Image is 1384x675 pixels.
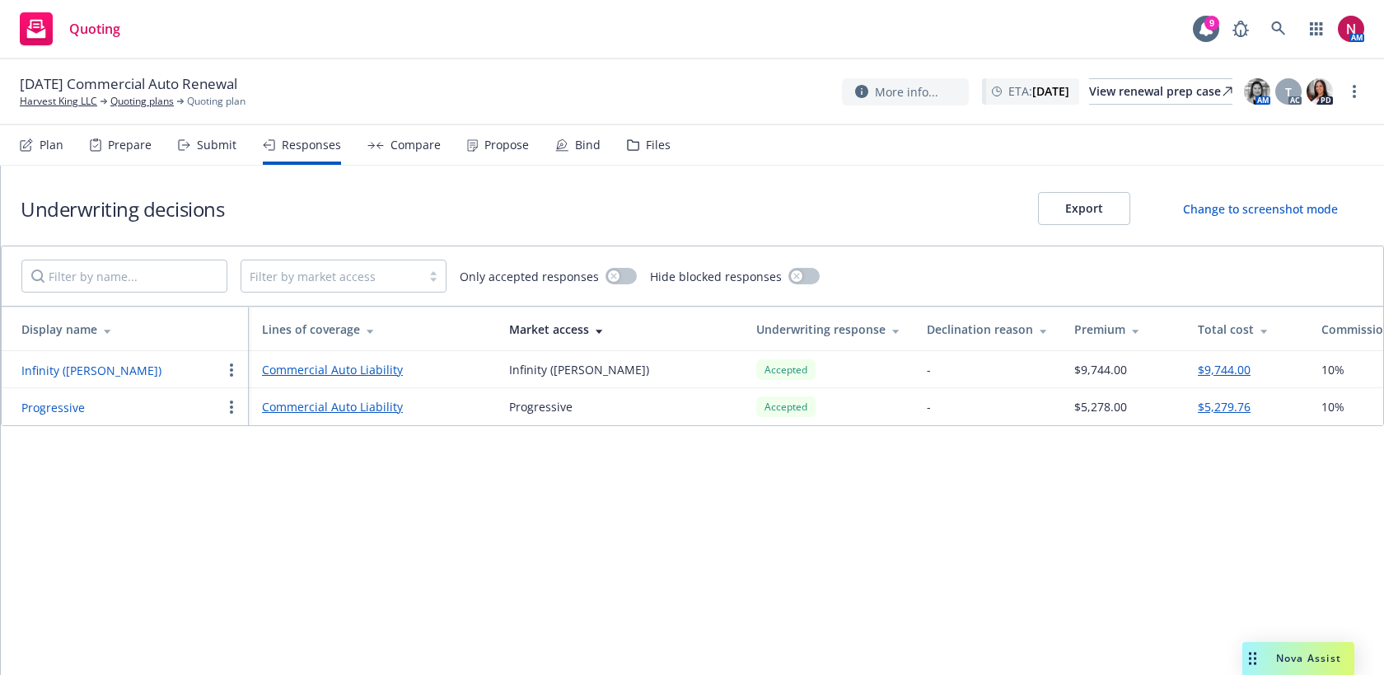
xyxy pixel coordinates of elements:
[21,399,85,416] button: Progressive
[1276,651,1341,665] span: Nova Assist
[390,138,441,152] div: Compare
[650,268,782,285] span: Hide blocked responses
[1008,82,1069,100] span: ETA :
[1074,321,1171,338] div: Premium
[875,83,938,101] span: More info...
[1321,398,1344,415] span: 10%
[1285,83,1292,101] span: T
[282,138,341,152] div: Responses
[1074,398,1127,415] div: $5,278.00
[460,268,599,285] span: Only accepted responses
[262,398,483,415] a: Commercial Auto Liability
[21,260,227,293] input: Filter by name...
[21,195,224,223] h1: Underwriting decisions
[262,321,483,338] div: Lines of coverage
[509,398,573,415] div: Progressive
[21,321,236,338] div: Display name
[108,138,152,152] div: Prepare
[1244,78,1270,105] img: photo
[1157,192,1364,225] button: Change to screenshot mode
[1038,192,1130,225] button: Export
[756,321,900,338] div: Underwriting response
[927,398,931,415] div: -
[187,94,245,109] span: Quoting plan
[110,94,174,109] a: Quoting plans
[1032,83,1069,99] strong: [DATE]
[1198,321,1295,338] div: Total cost
[1338,16,1364,42] img: photo
[40,138,63,152] div: Plan
[575,138,601,152] div: Bind
[1242,642,1263,675] div: Drag to move
[1344,82,1364,101] a: more
[1307,78,1333,105] img: photo
[1262,12,1295,45] a: Search
[13,6,127,52] a: Quoting
[646,138,671,152] div: Files
[20,94,97,109] a: Harvest King LLC
[1224,12,1257,45] a: Report a Bug
[1074,361,1127,378] div: $9,744.00
[262,361,483,378] a: Commercial Auto Liability
[1321,361,1344,378] span: 10%
[927,361,931,378] div: -
[1198,361,1251,378] button: $9,744.00
[842,78,969,105] button: More info...
[1204,16,1219,30] div: 9
[756,359,816,380] div: Accepted
[1300,12,1333,45] a: Switch app
[1242,642,1354,675] button: Nova Assist
[1089,78,1232,105] a: View renewal prep case
[21,362,161,379] button: Infinity ([PERSON_NAME])
[197,138,236,152] div: Submit
[509,361,649,378] div: Infinity ([PERSON_NAME])
[509,321,730,338] div: Market access
[1198,398,1251,415] button: $5,279.76
[756,396,816,417] div: Accepted
[1089,79,1232,104] div: View renewal prep case
[1183,200,1338,218] div: Change to screenshot mode
[69,22,120,35] span: Quoting
[927,321,1048,338] div: Declination reason
[20,74,237,94] span: [DATE] Commercial Auto Renewal
[484,138,529,152] div: Propose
